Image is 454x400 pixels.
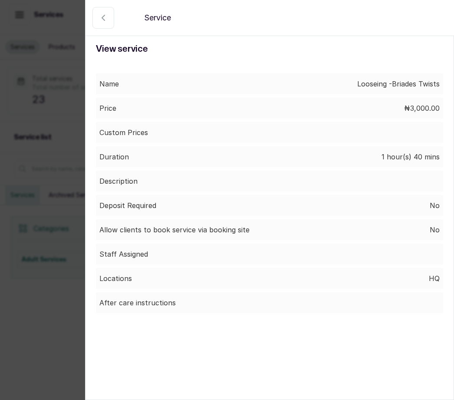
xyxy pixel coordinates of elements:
[429,273,440,284] p: HQ
[99,79,119,89] p: Name
[404,103,440,113] p: ₦3,000.00
[99,127,148,138] p: Custom Prices
[99,273,132,284] p: Locations
[99,249,148,259] p: Staff Assigned
[99,152,129,162] p: Duration
[382,152,440,162] p: 1 hour(s) 40 mins
[430,225,440,235] p: No
[430,200,440,211] p: No
[96,42,443,56] h1: View service
[144,12,171,24] p: Service
[99,298,270,308] p: After care instructions
[99,200,156,211] p: Deposit Required
[99,103,116,113] p: Price
[99,176,138,186] p: Description
[99,225,250,235] p: Allow clients to book service via booking site
[357,79,440,89] p: Looseing -Briades Twists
